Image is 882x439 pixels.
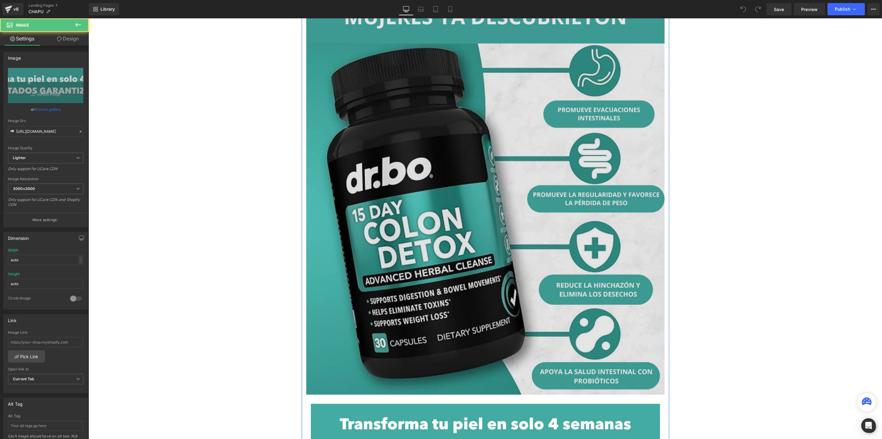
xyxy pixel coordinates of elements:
input: Your alt tags go here [8,421,83,431]
div: Image Src [8,119,83,123]
div: Image Link [8,330,83,335]
b: 3000x3000 [13,186,35,191]
div: Circle Image [8,296,64,302]
div: Image [8,52,21,61]
a: Laptop [413,3,428,15]
input: https://your-shop.myshopify.com [8,337,83,347]
div: Alt Tag [8,414,83,418]
div: Image Resolution [8,177,83,181]
input: auto [8,279,83,289]
span: CHAPU [28,9,43,14]
div: or [8,106,83,113]
button: Publish [827,3,865,15]
div: - [79,256,82,264]
div: Only support for UCare CDN [8,166,83,175]
a: Tablet [428,3,443,15]
div: Width [8,248,18,252]
input: auto [8,255,83,265]
div: Open link In [8,367,83,371]
button: Redo [752,3,764,15]
span: Preview [801,6,818,13]
div: Only support for UCare CDN and Shopify CDN [8,197,83,211]
span: Save [774,6,784,13]
div: v6 [12,5,20,13]
a: New Library [89,3,119,15]
div: Image Quality [8,146,83,150]
a: Mobile [443,3,458,15]
a: Landing Pages [28,3,89,8]
button: More [867,3,880,15]
a: Design [46,32,90,46]
b: Current Tab [13,377,35,381]
a: Desktop [399,3,413,15]
a: Browse gallery [35,104,61,115]
div: Open Intercom Messenger [861,418,876,433]
button: More settings [4,213,88,227]
a: Pick Link [8,350,45,363]
b: Lighter [13,155,26,160]
span: Image [16,23,29,28]
button: Undo [737,3,749,15]
a: v6 [2,3,24,15]
input: Link [8,126,83,137]
div: Link [8,314,17,323]
div: Dimension [8,232,29,241]
span: Publish [835,7,850,12]
a: Preview [794,3,825,15]
span: Library [100,6,115,12]
p: More settings [32,217,57,223]
div: Height [8,272,20,276]
div: Alt Tag [8,398,23,407]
